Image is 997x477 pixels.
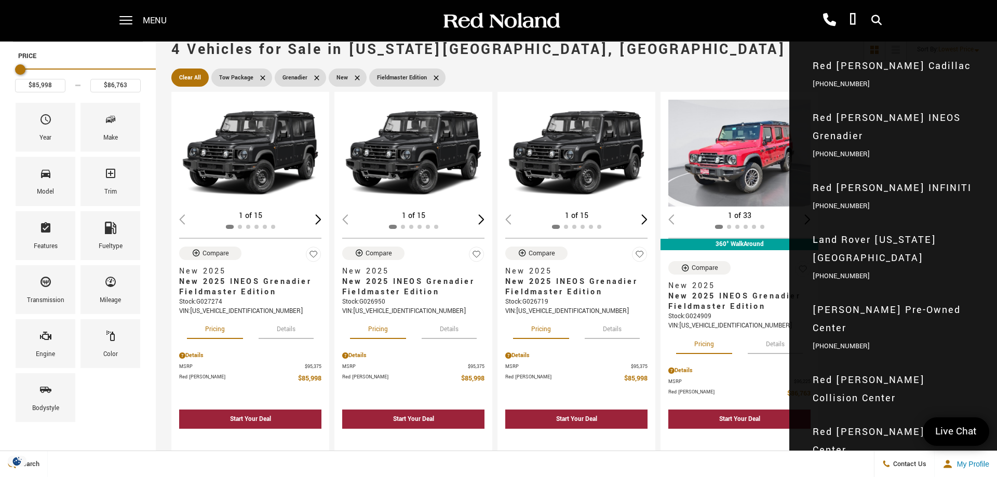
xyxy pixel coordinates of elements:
span: MSRP [668,378,794,386]
div: Bodystyle [32,403,59,414]
a: MSRP $95,375 [179,363,321,371]
div: Start Your Deal [393,415,434,424]
span: $95,375 [305,363,321,371]
div: TransmissionTransmission [16,265,75,314]
h5: Price [18,51,138,61]
span: $95,375 [468,363,484,371]
div: Compare [366,249,392,258]
div: MileageMileage [80,265,140,314]
span: Bodystyle [39,381,52,403]
span: Land Rover [US_STATE][GEOGRAPHIC_DATA] [813,231,974,267]
span: Contact Us [891,459,926,469]
div: Start Your Deal [556,415,597,424]
span: Red [PERSON_NAME] [179,373,298,384]
span: 4 Vehicles for Sale in [US_STATE][GEOGRAPHIC_DATA], [GEOGRAPHIC_DATA] [171,39,786,60]
div: Pricing Details - New 2025 INEOS Grenadier Fieldmaster Edition With Navigation & 4WD [342,351,484,360]
span: Clear All [179,71,201,84]
span: New 2025 INEOS Grenadier Fieldmaster Edition [668,291,803,312]
div: Color [103,349,118,360]
div: Start Your Deal [342,410,484,429]
div: Next slide [315,214,321,224]
img: 2025 INEOS Grenadier Fieldmaster Edition 1 [179,100,321,207]
span: $85,998 [298,373,321,384]
div: Pricing Details - New 2025 INEOS Grenadier Fieldmaster Edition With Navigation & 4WD [668,366,811,375]
span: Red [PERSON_NAME] INEOS Grenadier [813,109,974,145]
span: Red [PERSON_NAME] [505,373,624,384]
span: $95,375 [631,363,648,371]
div: FueltypeFueltype [80,211,140,260]
img: 2025 INEOS Grenadier Fieldmaster Edition 1 [505,100,648,207]
div: Start Your Deal [179,410,321,429]
a: New 2025New 2025 INEOS Grenadier Fieldmaster Edition [179,266,321,297]
div: Year [39,132,51,144]
span: MSRP [342,363,468,371]
div: BodystyleBodystyle [16,373,75,422]
span: Grenadier [282,71,307,84]
span: Red [PERSON_NAME] [668,388,787,399]
span: Tow Package [219,71,253,84]
div: VIN: [US_VEHICLE_IDENTIFICATION_NUMBER] [668,321,811,331]
div: Stock : G026719 [505,297,648,307]
div: undefined - New 2025 INEOS Grenadier Fieldmaster Edition With Navigation & 4WD [342,431,484,451]
div: Start Your Deal [505,410,648,429]
button: Save Vehicle [469,247,484,267]
a: MSRP $95,375 [505,363,648,371]
div: ColorColor [80,319,140,368]
div: Compare [203,249,229,258]
a: [PHONE_NUMBER] [813,271,870,281]
span: $85,998 [624,373,648,384]
span: Year [39,111,52,132]
a: MSRP $96,225 [668,378,811,386]
a: MSRP $95,375 [342,363,484,371]
a: [PHONE_NUMBER] [813,342,870,351]
div: undefined - New 2025 INEOS Grenadier Fieldmaster Edition With Navigation & 4WD [179,431,321,451]
span: $85,998 [461,373,484,384]
div: 1 / 2 [342,100,484,207]
div: VIN: [US_VEHICLE_IDENTIFICATION_NUMBER] [179,307,321,316]
section: Click to Open Cookie Consent Modal [5,456,29,467]
button: Open user profile menu [935,451,997,477]
span: Fieldmaster Edition [377,71,427,84]
div: 1 of 15 [342,210,484,222]
img: Opt-Out Icon [5,456,29,467]
span: Red [PERSON_NAME] Detail Center [813,423,974,459]
div: 1 / 2 [668,100,811,207]
div: Fueltype [99,241,123,252]
button: pricing tab [676,331,732,354]
div: EngineEngine [16,319,75,368]
div: Trim [104,186,117,198]
div: VIN: [US_VEHICLE_IDENTIFICATION_NUMBER] [342,307,484,316]
div: Compare [529,249,555,258]
span: New 2025 [668,281,803,291]
span: Red [PERSON_NAME] [342,373,461,384]
button: Compare Vehicle [668,261,731,275]
span: MSRP [179,363,305,371]
span: New 2025 INEOS Grenadier Fieldmaster Edition [179,277,314,297]
div: Stock : G027274 [179,297,321,307]
a: Red [PERSON_NAME] $85,998 [179,373,321,384]
span: New [336,71,348,84]
a: New 2025New 2025 INEOS Grenadier Fieldmaster Edition [505,266,648,297]
span: Engine [39,327,52,349]
span: New 2025 [505,266,640,277]
a: [PHONE_NUMBER] [813,149,870,159]
span: Live Chat [930,425,982,439]
button: pricing tab [187,316,243,339]
button: pricing tab [513,316,569,339]
div: VIN: [US_VEHICLE_IDENTIFICATION_NUMBER] [505,307,648,316]
span: Fueltype [104,219,117,241]
button: details tab [259,316,314,339]
button: Compare Vehicle [342,247,405,260]
div: Features [34,241,58,252]
span: MSRP [505,363,631,371]
div: FeaturesFeatures [16,211,75,260]
span: New 2025 [342,266,477,277]
div: 360° WalkAround [661,239,818,250]
div: Stock : G026950 [342,297,484,307]
button: details tab [422,316,477,339]
div: Next slide [478,214,484,224]
span: Trim [104,165,117,186]
span: Transmission [39,273,52,295]
button: details tab [748,331,803,354]
img: 2025 INEOS Grenadier Fieldmaster Edition 1 [342,100,484,207]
